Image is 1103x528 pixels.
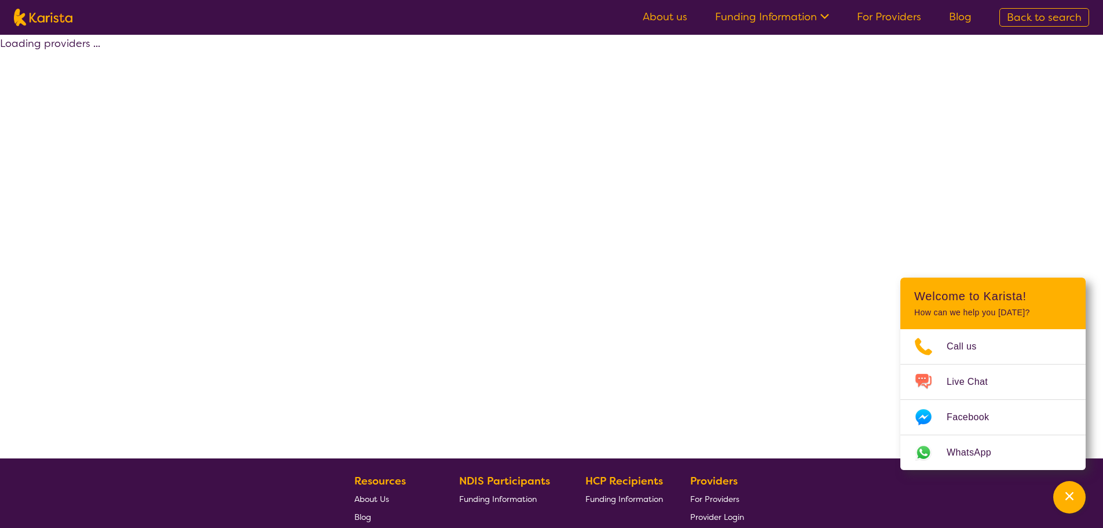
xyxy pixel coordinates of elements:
[900,329,1086,470] ul: Choose channel
[715,10,829,24] a: Funding Information
[914,289,1072,303] h2: Welcome to Karista!
[1007,10,1082,24] span: Back to search
[459,490,559,508] a: Funding Information
[585,494,663,504] span: Funding Information
[947,338,991,355] span: Call us
[585,490,663,508] a: Funding Information
[947,373,1002,391] span: Live Chat
[459,494,537,504] span: Funding Information
[459,474,550,488] b: NDIS Participants
[914,308,1072,318] p: How can we help you [DATE]?
[947,444,1005,461] span: WhatsApp
[947,409,1003,426] span: Facebook
[643,10,687,24] a: About us
[690,494,739,504] span: For Providers
[354,508,432,526] a: Blog
[1053,481,1086,514] button: Channel Menu
[585,474,663,488] b: HCP Recipients
[14,9,72,26] img: Karista logo
[857,10,921,24] a: For Providers
[354,490,432,508] a: About Us
[354,474,406,488] b: Resources
[690,474,738,488] b: Providers
[690,490,744,508] a: For Providers
[999,8,1089,27] a: Back to search
[690,508,744,526] a: Provider Login
[354,512,371,522] span: Blog
[900,435,1086,470] a: Web link opens in a new tab.
[900,278,1086,470] div: Channel Menu
[949,10,972,24] a: Blog
[354,494,389,504] span: About Us
[690,512,744,522] span: Provider Login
